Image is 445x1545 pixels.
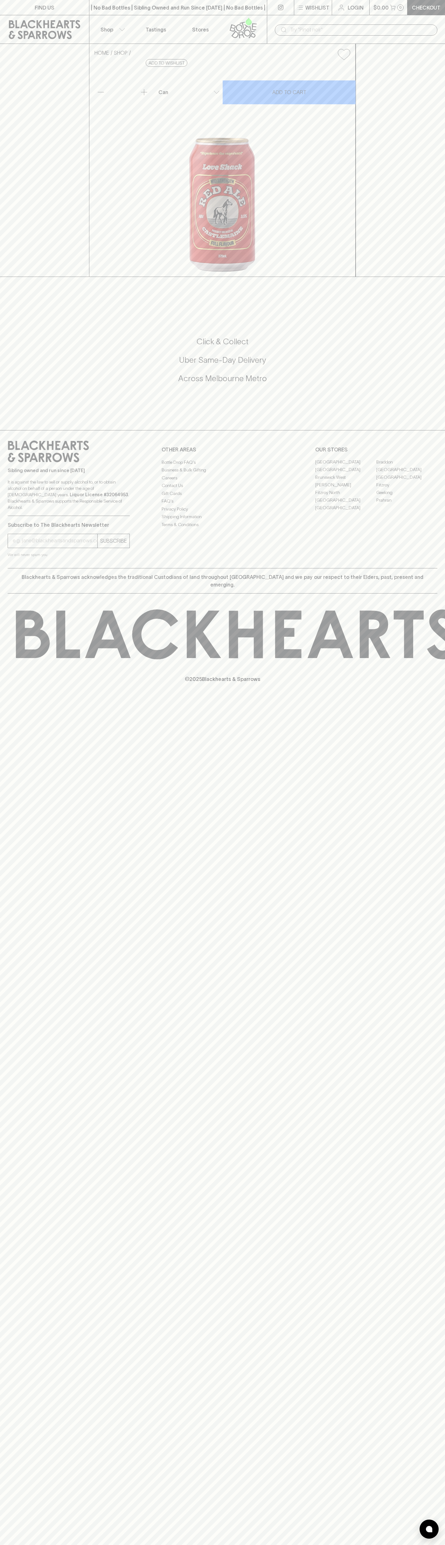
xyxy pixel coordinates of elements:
[162,513,284,521] a: Shipping Information
[8,552,130,558] p: We will never spam you
[8,521,130,529] p: Subscribe to The Blackhearts Newsletter
[98,534,129,548] button: SUBSCRIBE
[146,26,166,33] p: Tastings
[8,467,130,474] p: Sibling owned and run since [DATE]
[315,497,376,504] a: [GEOGRAPHIC_DATA]
[35,4,54,11] p: FIND US
[373,4,389,11] p: $0.00
[156,86,222,99] div: Can
[162,446,284,453] p: OTHER AREAS
[8,479,130,511] p: It is against the law to sell or supply alcohol to, or to obtain alcohol on behalf of a person un...
[412,4,441,11] p: Checkout
[335,46,353,63] button: Add to wishlist
[178,15,223,44] a: Stores
[162,466,284,474] a: Business & Bulk Gifting
[8,373,437,384] h5: Across Melbourne Metro
[114,50,128,56] a: SHOP
[376,466,437,474] a: [GEOGRAPHIC_DATA]
[8,311,437,417] div: Call to action block
[70,492,128,497] strong: Liquor License #32064953
[348,4,364,11] p: Login
[376,489,437,497] a: Geelong
[315,446,437,453] p: OUR STORES
[290,25,432,35] input: Try "Pinot noir"
[89,15,134,44] button: Shop
[158,88,168,96] p: Can
[162,474,284,482] a: Careers
[315,489,376,497] a: Fitzroy North
[305,4,330,11] p: Wishlist
[94,50,109,56] a: HOME
[8,355,437,365] h5: Uber Same-Day Delivery
[162,498,284,505] a: FAQ's
[399,6,402,9] p: 0
[376,458,437,466] a: Braddon
[376,474,437,481] a: [GEOGRAPHIC_DATA]
[376,497,437,504] a: Prahran
[315,458,376,466] a: [GEOGRAPHIC_DATA]
[162,521,284,528] a: Terms & Conditions
[134,15,178,44] a: Tastings
[162,505,284,513] a: Privacy Policy
[272,88,306,96] p: ADD TO CART
[315,481,376,489] a: [PERSON_NAME]
[101,26,113,33] p: Shop
[426,1526,432,1532] img: bubble-icon
[162,482,284,490] a: Contact Us
[376,481,437,489] a: Fitzroy
[100,537,127,545] p: SUBSCRIBE
[162,490,284,497] a: Gift Cards
[315,466,376,474] a: [GEOGRAPHIC_DATA]
[13,536,97,546] input: e.g. jane@blackheartsandsparrows.com.au
[162,458,284,466] a: Bottle Drop FAQ's
[89,65,355,277] img: 26286.png
[315,474,376,481] a: Brunswick West
[192,26,209,33] p: Stores
[315,504,376,512] a: [GEOGRAPHIC_DATA]
[223,80,356,104] button: ADD TO CART
[12,573,433,588] p: Blackhearts & Sparrows acknowledges the traditional Custodians of land throughout [GEOGRAPHIC_DAT...
[8,336,437,347] h5: Click & Collect
[146,59,187,67] button: Add to wishlist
